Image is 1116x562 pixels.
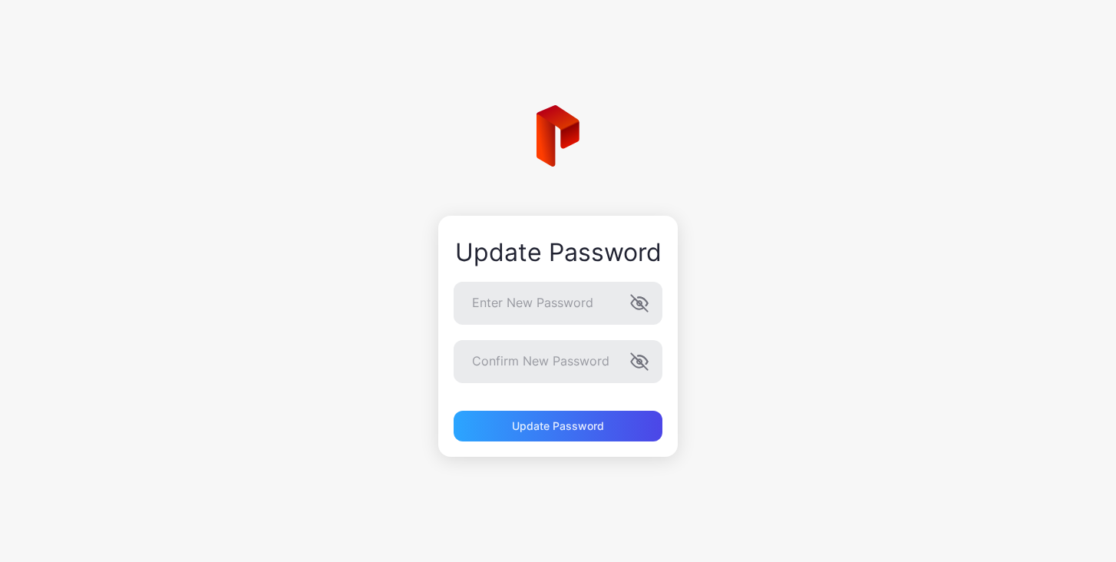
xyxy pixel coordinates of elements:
[630,294,649,312] button: Enter New Password
[454,340,662,383] input: Confirm New Password
[454,239,662,266] div: Update Password
[454,411,662,441] button: Update Password
[512,420,604,432] div: Update Password
[630,352,649,371] button: Confirm New Password
[454,282,662,325] input: Enter New Password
